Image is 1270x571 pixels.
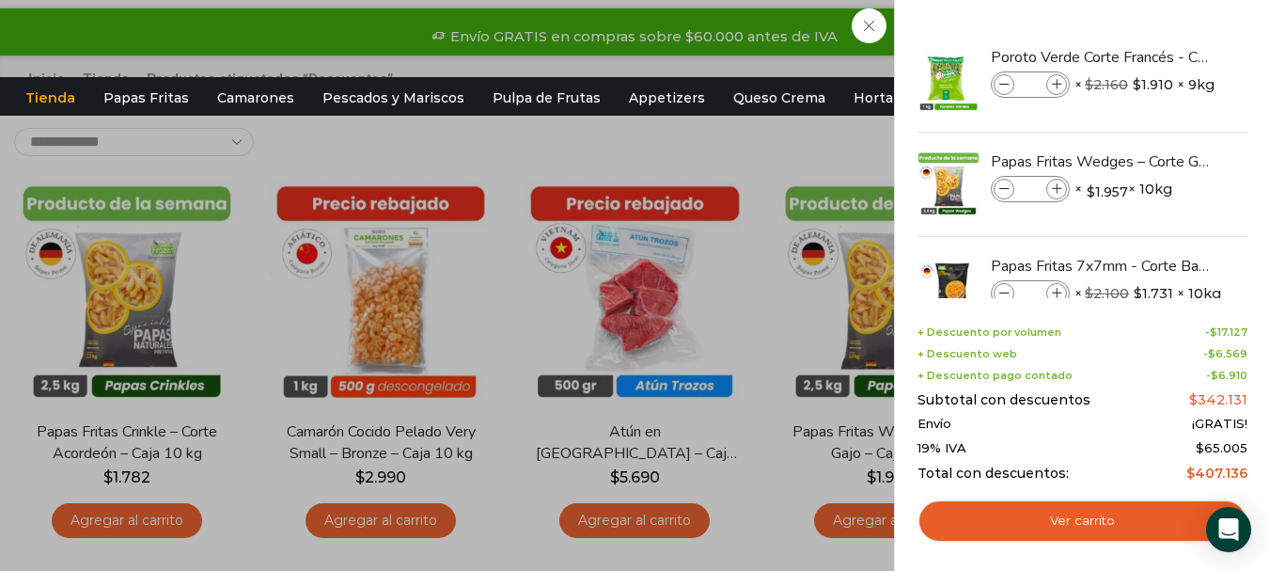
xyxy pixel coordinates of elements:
a: Appetizers [619,80,714,116]
bdi: 17.127 [1210,325,1247,339]
a: Queso Crema [724,80,835,116]
bdi: 6.910 [1211,369,1247,382]
span: × × 9kg [1074,71,1215,98]
a: Ver carrito [917,500,1247,543]
a: Poroto Verde Corte Francés - Caja 9 kg [991,47,1215,68]
bdi: 2.100 [1085,285,1129,302]
a: Pescados y Mariscos [313,80,474,116]
span: + Descuento por volumen [917,326,1061,339]
span: $ [1186,465,1195,482]
bdi: 342.131 [1189,391,1247,408]
span: Total con descuentos: [917,466,1069,482]
a: Papas Fritas [94,80,198,116]
a: Tienda [16,80,85,116]
bdi: 407.136 [1186,465,1247,482]
a: Papas Fritas Wedges – Corte Gajo - Caja 10 kg [991,151,1215,172]
a: Papas Fritas 7x7mm - Corte Bastón - Caja 10 kg [991,256,1215,277]
span: Subtotal con descuentos [917,392,1090,408]
div: Open Intercom Messenger [1206,507,1251,552]
span: - [1205,326,1247,339]
span: $ [1210,325,1217,339]
bdi: 1.910 [1133,75,1173,94]
span: $ [1133,75,1141,94]
span: $ [1134,284,1142,303]
span: $ [1196,440,1204,455]
a: Hortalizas [844,80,933,116]
span: × × 10kg [1074,176,1172,202]
a: Camarones [208,80,304,116]
span: 65.005 [1196,440,1247,455]
a: Pulpa de Frutas [483,80,610,116]
span: + Descuento web [917,348,1017,360]
bdi: 6.569 [1208,347,1247,360]
span: - [1203,348,1247,360]
span: - [1206,370,1247,382]
bdi: 1.957 [1087,182,1128,201]
bdi: 2.160 [1085,76,1128,93]
bdi: 1.731 [1134,284,1173,303]
span: $ [1211,369,1218,382]
span: Envío [917,417,951,432]
input: Product quantity [1016,74,1044,95]
span: $ [1208,347,1215,360]
span: $ [1085,285,1093,302]
span: 19% IVA [917,441,966,456]
span: + Descuento pago contado [917,370,1073,382]
span: $ [1085,76,1093,93]
span: $ [1189,391,1198,408]
span: $ [1087,182,1095,201]
input: Product quantity [1016,179,1044,199]
span: ¡GRATIS! [1192,417,1247,432]
input: Product quantity [1016,283,1044,304]
span: × × 10kg [1074,280,1221,307]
